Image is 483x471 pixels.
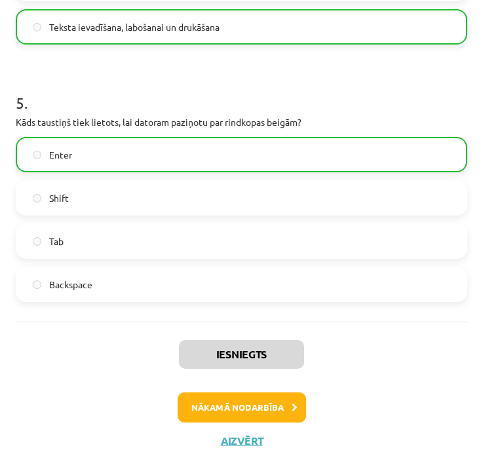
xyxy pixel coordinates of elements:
p: Kāds taustiņš tiek lietots, lai datoram paziņotu par rindkopas beigām? [16,115,467,129]
input: Shift [33,194,41,202]
span: Shift [49,191,69,205]
button: Aizvērt [217,434,267,447]
span: Backspace [49,278,92,292]
input: Teksta ievadīšana, labošanai un drukāšana [33,23,41,31]
span: Enter [49,148,72,162]
h1: 5 . [16,71,467,111]
span: Teksta ievadīšana, labošanai un drukāšana [49,20,220,34]
input: Tab [33,237,41,246]
button: Iesniegts [179,340,304,369]
button: Nākamā nodarbība [178,392,306,423]
input: Backspace [33,280,41,289]
span: Tab [49,235,64,248]
input: Enter [33,151,41,159]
